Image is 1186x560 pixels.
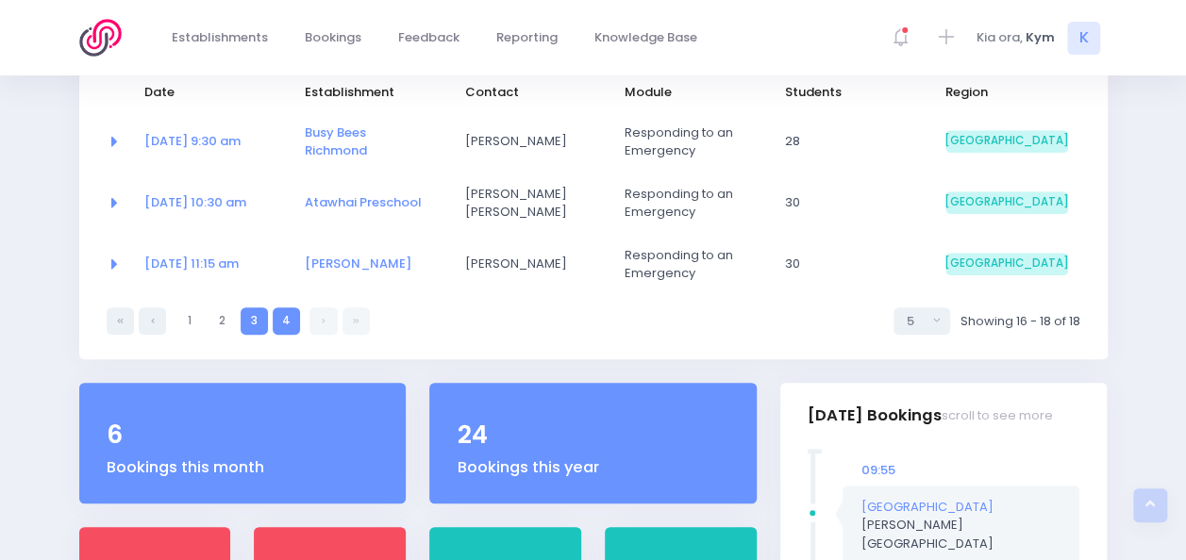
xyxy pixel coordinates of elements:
[481,20,574,57] a: Reporting
[1026,28,1055,47] span: Kym
[305,193,422,211] a: Atawhai Preschool
[209,307,236,335] a: 2
[625,246,747,283] span: Responding to an Emergency
[933,173,1080,234] td: South Island
[861,535,994,552] span: [GEOGRAPHIC_DATA]
[579,20,713,57] a: Knowledge Base
[457,417,728,453] div: 24
[132,111,292,173] td: <a href="https://app.stjis.org.nz/bookings/522956" class="font-weight-bold">17 Dec at 9:30 am</a>
[305,28,361,47] span: Bookings
[305,83,427,102] span: Establishment
[894,307,950,335] button: Select page size
[977,28,1023,47] span: Kia ora,
[309,307,337,335] a: Next
[292,234,453,295] td: <a href="https://app.stjis.org.nz/establishments/206551" class="font-weight-bold">Nelson Montesso...
[342,307,370,335] a: Last
[861,516,994,552] span: [PERSON_NAME]
[290,20,377,57] a: Bookings
[398,28,459,47] span: Feedback
[107,417,378,453] div: 6
[107,307,134,335] a: First
[464,185,587,222] span: [PERSON_NAME] [PERSON_NAME]
[942,408,1053,423] small: scroll to see more
[79,19,133,57] img: Logo
[612,173,773,234] td: Responding to an Emergency
[785,83,908,102] span: Students
[172,28,268,47] span: Establishments
[945,253,1068,275] span: [GEOGRAPHIC_DATA]
[464,132,587,151] span: [PERSON_NAME]
[241,307,268,335] a: 3
[132,234,292,295] td: <a href="https://app.stjis.org.nz/bookings/522958" class="font-weight-bold">17 Dec at 11:15 am</a>
[773,111,933,173] td: 28
[383,20,476,57] a: Feedback
[906,312,927,331] div: 5
[457,456,728,479] div: Bookings this year
[452,111,612,173] td: Leah Campbell
[496,28,558,47] span: Reporting
[785,255,908,273] span: 30
[1067,22,1100,55] span: K
[107,456,378,479] div: Bookings this month
[785,193,908,212] span: 30
[861,498,994,516] a: [GEOGRAPHIC_DATA]
[452,234,612,295] td: Nissa Mowjood
[144,83,267,102] span: Date
[945,191,1068,214] span: [GEOGRAPHIC_DATA]
[945,130,1068,153] span: [GEOGRAPHIC_DATA]
[625,185,747,222] span: Responding to an Emergency
[625,124,747,160] span: Responding to an Emergency
[808,388,1053,442] h3: [DATE] Bookings
[933,234,1080,295] td: South Island
[292,173,453,234] td: <a href="https://app.stjis.org.nz/establishments/201272" class="font-weight-bold">Atawhai Prescho...
[305,124,367,160] a: Busy Bees Richmond
[612,234,773,295] td: Responding to an Emergency
[452,173,612,234] td: Amy Amy
[773,234,933,295] td: 30
[933,111,1080,173] td: South Island
[175,307,203,335] a: 1
[273,307,300,335] a: 4
[594,28,697,47] span: Knowledge Base
[960,312,1079,331] span: Showing 16 - 18 of 18
[139,307,166,335] a: Previous
[144,193,246,211] a: [DATE] 10:30 am
[945,83,1068,102] span: Region
[861,461,895,479] span: 09:55
[464,255,587,273] span: [PERSON_NAME]
[785,132,908,151] span: 28
[305,255,411,272] a: [PERSON_NAME]
[292,111,453,173] td: <a href="https://app.stjis.org.nz/establishments/203638" class="font-weight-bold">Busy Bees Richm...
[612,111,773,173] td: Responding to an Emergency
[464,83,587,102] span: Contact
[144,255,239,272] a: [DATE] 11:15 am
[773,173,933,234] td: 30
[132,173,292,234] td: <a href="https://app.stjis.org.nz/bookings/522957" class="font-weight-bold">17 Dec at 10:30 am</a>
[625,83,747,102] span: Module
[144,132,241,150] a: [DATE] 9:30 am
[157,20,284,57] a: Establishments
